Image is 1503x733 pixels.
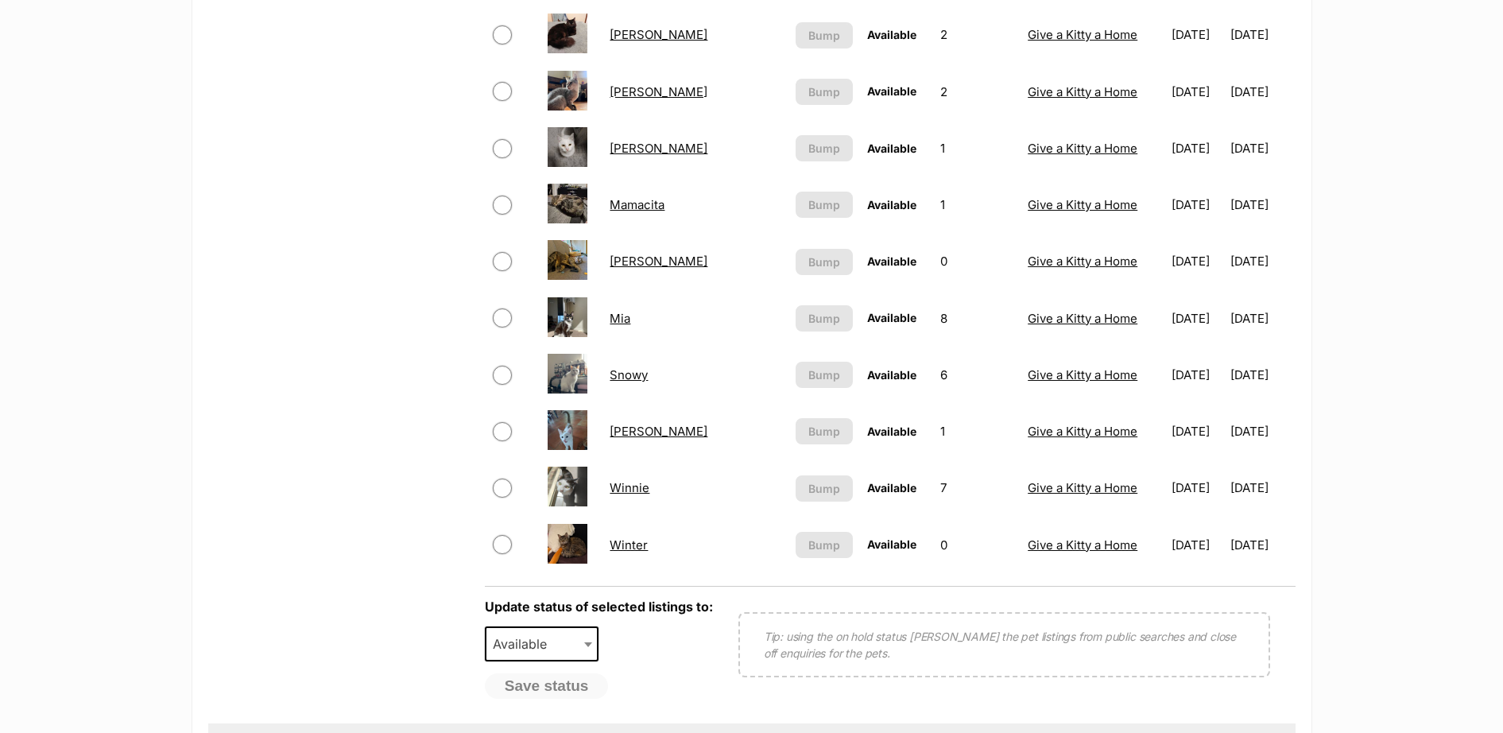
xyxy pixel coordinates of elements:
td: [DATE] [1230,234,1294,289]
a: Give a Kitty a Home [1028,424,1137,439]
a: Mamacita [610,197,664,212]
td: 2 [934,7,1020,62]
td: 7 [934,460,1020,515]
a: [PERSON_NAME] [610,27,707,42]
span: Available [867,84,916,98]
span: Bump [808,423,840,440]
span: Available [867,481,916,494]
button: Bump [796,79,853,105]
td: [DATE] [1230,121,1294,176]
span: Bump [808,254,840,270]
a: Snowy [610,367,648,382]
button: Bump [796,192,853,218]
p: Tip: using the on hold status [PERSON_NAME] the pet listings from public searches and close off e... [764,628,1245,661]
button: Bump [796,135,853,161]
button: Save status [485,673,609,699]
td: [DATE] [1230,291,1294,346]
td: [DATE] [1165,404,1229,459]
td: 6 [934,347,1020,402]
a: [PERSON_NAME] [610,424,707,439]
td: [DATE] [1230,177,1294,232]
button: Bump [796,305,853,332]
button: Bump [796,475,853,502]
a: Give a Kitty a Home [1028,84,1137,99]
button: Bump [796,532,853,558]
span: Bump [808,140,840,157]
a: Give a Kitty a Home [1028,367,1137,382]
td: [DATE] [1165,518,1229,572]
button: Bump [796,22,853,48]
td: [DATE] [1165,177,1229,232]
td: [DATE] [1165,7,1229,62]
td: [DATE] [1165,291,1229,346]
span: Available [867,28,916,41]
span: Bump [808,480,840,497]
span: Available [867,368,916,382]
span: Bump [808,537,840,553]
td: [DATE] [1230,347,1294,402]
a: Winnie [610,480,649,495]
button: Bump [796,362,853,388]
a: Give a Kitty a Home [1028,27,1137,42]
span: Bump [808,366,840,383]
td: [DATE] [1230,64,1294,119]
td: 1 [934,177,1020,232]
a: [PERSON_NAME] [610,254,707,269]
td: [DATE] [1165,234,1229,289]
span: Available [867,425,916,438]
span: Available [867,142,916,155]
span: Available [867,254,916,268]
a: Mia [610,311,630,326]
span: Available [485,626,599,661]
span: Bump [808,196,840,213]
td: [DATE] [1165,64,1229,119]
button: Bump [796,249,853,275]
td: [DATE] [1165,347,1229,402]
td: 8 [934,291,1020,346]
td: 0 [934,234,1020,289]
span: Available [867,537,916,551]
td: [DATE] [1230,7,1294,62]
td: 1 [934,121,1020,176]
td: [DATE] [1230,518,1294,572]
span: Bump [808,83,840,100]
td: [DATE] [1230,404,1294,459]
a: [PERSON_NAME] [610,141,707,156]
a: Give a Kitty a Home [1028,254,1137,269]
span: Bump [808,310,840,327]
td: 2 [934,64,1020,119]
a: Give a Kitty a Home [1028,311,1137,326]
td: [DATE] [1165,121,1229,176]
span: Bump [808,27,840,44]
img: Snowy [548,354,587,394]
span: Available [867,311,916,324]
td: [DATE] [1230,460,1294,515]
td: 1 [934,404,1020,459]
a: Winter [610,537,648,553]
button: Bump [796,418,853,444]
a: Give a Kitty a Home [1028,141,1137,156]
span: Available [486,633,563,655]
a: Give a Kitty a Home [1028,197,1137,212]
label: Update status of selected listings to: [485,599,713,615]
span: Available [867,198,916,211]
td: [DATE] [1165,460,1229,515]
a: [PERSON_NAME] [610,84,707,99]
td: 0 [934,518,1020,572]
a: Give a Kitty a Home [1028,480,1137,495]
a: Give a Kitty a Home [1028,537,1137,553]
